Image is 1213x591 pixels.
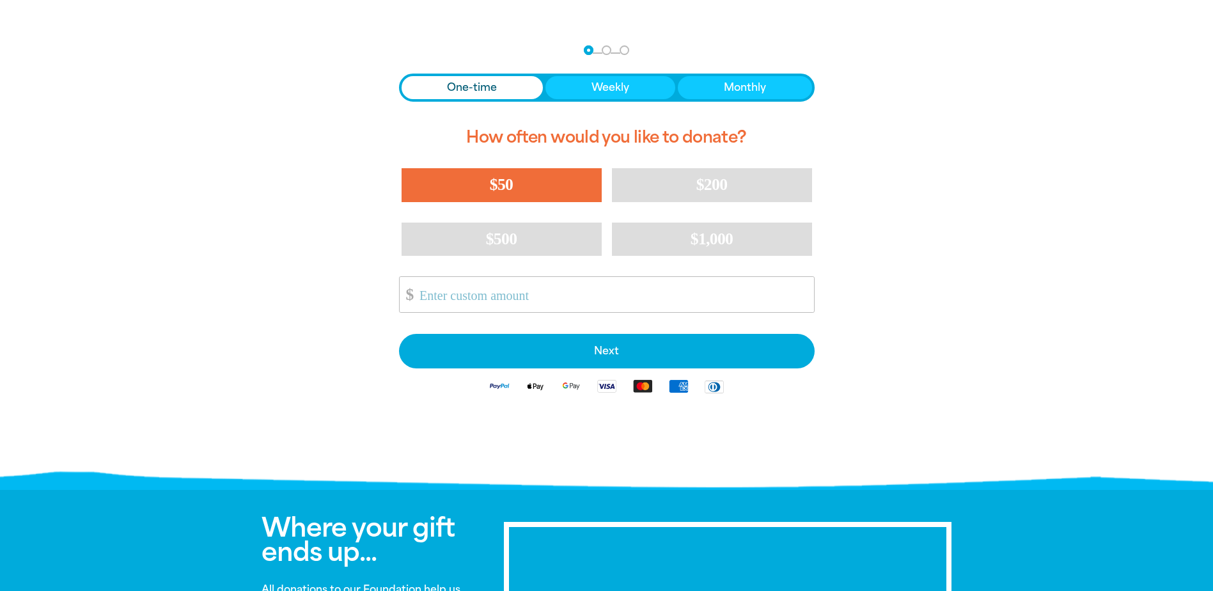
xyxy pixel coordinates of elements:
[678,76,812,99] button: Monthly
[545,76,675,99] button: Weekly
[413,346,801,356] span: Next
[402,76,544,99] button: One-time
[602,45,611,55] button: Navigate to step 2 of 3 to enter your details
[589,379,625,393] img: Visa logo
[399,117,815,158] h2: How often would you like to donate?
[402,168,602,201] button: $50
[262,512,455,567] span: Where your gift ends up...
[620,45,629,55] button: Navigate to step 3 of 3 to enter your payment details
[517,379,553,393] img: Apple Pay logo
[481,379,517,393] img: Paypal logo
[411,277,813,312] input: Enter custom amount
[553,379,589,393] img: Google Pay logo
[486,230,517,248] span: $500
[691,230,733,248] span: $1,000
[399,334,815,368] button: Pay with Credit Card
[402,223,602,256] button: $500
[724,80,766,95] span: Monthly
[399,74,815,102] div: Donation frequency
[447,80,497,95] span: One-time
[591,80,629,95] span: Weekly
[490,175,513,194] span: $50
[612,223,812,256] button: $1,000
[584,45,593,55] button: Navigate to step 1 of 3 to enter your donation amount
[625,379,661,393] img: Mastercard logo
[400,280,414,309] span: $
[612,168,812,201] button: $200
[661,379,696,393] img: American Express logo
[696,175,728,194] span: $200
[696,379,732,394] img: Diners Club logo
[399,368,815,404] div: Available payment methods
